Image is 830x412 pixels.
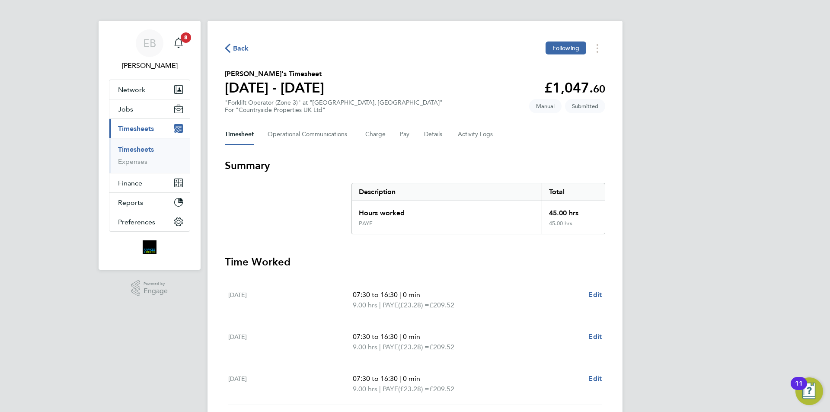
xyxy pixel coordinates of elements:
[383,342,398,352] span: PAYE
[398,385,429,393] span: (£23.28) =
[458,124,494,145] button: Activity Logs
[99,21,201,270] nav: Main navigation
[383,384,398,394] span: PAYE
[268,124,351,145] button: Operational Communications
[353,291,398,299] span: 07:30 to 16:30
[225,69,324,79] h2: [PERSON_NAME]'s Timesheet
[379,385,381,393] span: |
[181,32,191,43] span: 8
[795,377,823,405] button: Open Resource Center, 11 new notifications
[544,80,605,96] app-decimal: £1,047.
[170,29,187,57] a: 8
[118,218,155,226] span: Preferences
[109,99,190,118] button: Jobs
[352,201,542,220] div: Hours worked
[542,183,605,201] div: Total
[109,29,190,71] a: EB[PERSON_NAME]
[109,193,190,212] button: Reports
[403,374,420,383] span: 0 min
[588,374,602,383] span: Edit
[109,212,190,231] button: Preferences
[552,44,579,52] span: Following
[352,183,542,201] div: Description
[109,138,190,173] div: Timesheets
[403,332,420,341] span: 0 min
[529,99,562,113] span: This timesheet was manually created.
[353,343,377,351] span: 9.00 hrs
[588,291,602,299] span: Edit
[225,79,324,96] h1: [DATE] - [DATE]
[228,374,353,394] div: [DATE]
[593,83,605,95] span: 60
[109,173,190,192] button: Finance
[399,374,401,383] span: |
[353,385,377,393] span: 9.00 hrs
[118,198,143,207] span: Reports
[118,105,133,113] span: Jobs
[588,332,602,342] a: Edit
[233,43,249,54] span: Back
[109,80,190,99] button: Network
[399,291,401,299] span: |
[359,220,373,227] div: PAYE
[228,332,353,352] div: [DATE]
[225,99,443,114] div: "Forklift Operator (Zone 3)" at "[GEOGRAPHIC_DATA], [GEOGRAPHIC_DATA]"
[228,290,353,310] div: [DATE]
[351,183,605,234] div: Summary
[542,201,605,220] div: 45.00 hrs
[118,125,154,133] span: Timesheets
[118,157,147,166] a: Expenses
[565,99,605,113] span: This timesheet is Submitted.
[429,385,454,393] span: £209.52
[365,124,386,145] button: Charge
[353,374,398,383] span: 07:30 to 16:30
[398,343,429,351] span: (£23.28) =
[403,291,420,299] span: 0 min
[429,301,454,309] span: £209.52
[109,61,190,71] span: Ellie Bowen
[118,179,142,187] span: Finance
[225,159,605,172] h3: Summary
[383,300,398,310] span: PAYE
[225,106,443,114] div: For "Countryside Properties UK Ltd"
[542,220,605,234] div: 45.00 hrs
[109,240,190,254] a: Go to home page
[588,374,602,384] a: Edit
[424,124,444,145] button: Details
[131,280,168,297] a: Powered byEngage
[225,43,249,54] button: Back
[118,145,154,153] a: Timesheets
[379,301,381,309] span: |
[118,86,145,94] span: Network
[225,255,605,269] h3: Time Worked
[588,332,602,341] span: Edit
[399,332,401,341] span: |
[144,287,168,295] span: Engage
[546,42,586,54] button: Following
[109,119,190,138] button: Timesheets
[400,124,410,145] button: Pay
[143,240,156,254] img: bromak-logo-retina.png
[225,124,254,145] button: Timesheet
[143,38,156,49] span: EB
[353,301,377,309] span: 9.00 hrs
[590,42,605,55] button: Timesheets Menu
[398,301,429,309] span: (£23.28) =
[588,290,602,300] a: Edit
[429,343,454,351] span: £209.52
[379,343,381,351] span: |
[144,280,168,287] span: Powered by
[795,383,803,395] div: 11
[353,332,398,341] span: 07:30 to 16:30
